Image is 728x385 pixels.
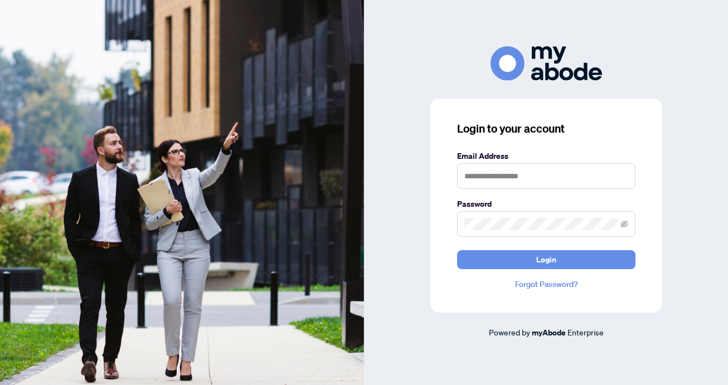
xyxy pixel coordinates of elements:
button: Login [457,250,635,269]
span: Login [536,251,556,269]
a: Forgot Password? [457,278,635,290]
a: myAbode [532,326,566,339]
img: ma-logo [491,46,602,80]
label: Password [457,198,635,210]
span: Enterprise [567,327,604,337]
h3: Login to your account [457,121,635,137]
label: Email Address [457,150,635,162]
span: Powered by [489,327,530,337]
span: eye-invisible [620,220,628,228]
